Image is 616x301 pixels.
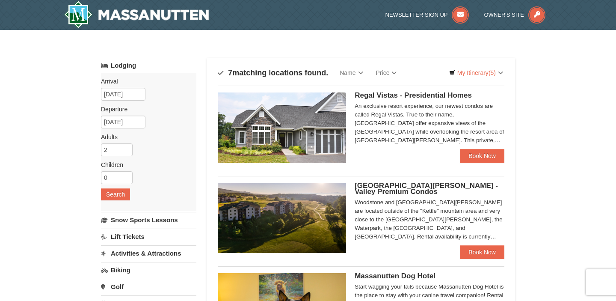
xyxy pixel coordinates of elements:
[370,64,403,81] a: Price
[101,229,196,244] a: Lift Tickets
[489,69,496,76] span: (5)
[101,279,196,295] a: Golf
[355,198,504,241] div: Woodstone and [GEOGRAPHIC_DATA][PERSON_NAME] are located outside of the "Kettle" mountain area an...
[385,12,469,18] a: Newsletter Sign Up
[101,262,196,278] a: Biking
[218,92,346,163] img: 19218991-1-902409a9.jpg
[460,149,504,163] a: Book Now
[64,1,209,28] a: Massanutten Resort
[101,212,196,228] a: Snow Sports Lessons
[101,105,190,113] label: Departure
[218,69,328,77] h4: matching locations found.
[218,183,346,253] img: 19219041-4-ec11c166.jpg
[101,161,190,169] label: Children
[355,91,472,99] span: Regal Vistas - Presidential Homes
[101,133,190,141] label: Adults
[444,66,509,79] a: My Itinerary(5)
[101,188,130,200] button: Search
[385,12,448,18] span: Newsletter Sign Up
[101,77,190,86] label: Arrival
[101,245,196,261] a: Activities & Attractions
[101,58,196,73] a: Lodging
[64,1,209,28] img: Massanutten Resort Logo
[228,69,232,77] span: 7
[460,245,504,259] a: Book Now
[355,102,504,145] div: An exclusive resort experience, our newest condos are called Regal Vistas. True to their name, [G...
[333,64,369,81] a: Name
[355,272,435,280] span: Massanutten Dog Hotel
[484,12,546,18] a: Owner's Site
[355,182,498,196] span: [GEOGRAPHIC_DATA][PERSON_NAME] - Valley Premium Condos
[484,12,524,18] span: Owner's Site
